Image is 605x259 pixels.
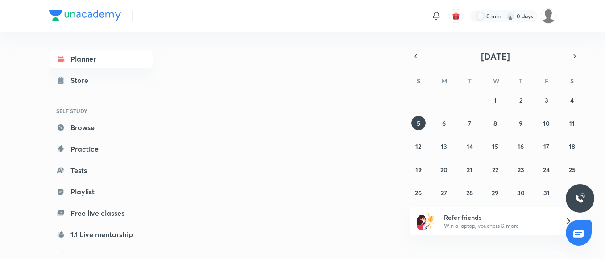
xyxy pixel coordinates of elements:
[49,10,121,23] a: Company Logo
[417,119,420,127] abbr: October 5, 2025
[441,142,447,151] abbr: October 13, 2025
[437,139,451,153] button: October 13, 2025
[488,93,502,107] button: October 1, 2025
[411,162,426,177] button: October 19, 2025
[569,142,575,151] abbr: October 18, 2025
[494,96,497,104] abbr: October 1, 2025
[417,77,420,85] abbr: Sunday
[514,139,528,153] button: October 16, 2025
[493,77,499,85] abbr: Wednesday
[519,96,522,104] abbr: October 2, 2025
[539,162,554,177] button: October 24, 2025
[468,119,471,127] abbr: October 7, 2025
[545,77,548,85] abbr: Friday
[488,185,502,200] button: October 29, 2025
[437,116,451,130] button: October 6, 2025
[467,142,473,151] abbr: October 14, 2025
[415,142,421,151] abbr: October 12, 2025
[49,10,121,21] img: Company Logo
[543,119,550,127] abbr: October 10, 2025
[411,185,426,200] button: October 26, 2025
[543,142,549,151] abbr: October 17, 2025
[441,189,447,197] abbr: October 27, 2025
[514,185,528,200] button: October 30, 2025
[463,139,477,153] button: October 14, 2025
[543,189,550,197] abbr: October 31, 2025
[411,116,426,130] button: October 5, 2025
[569,119,575,127] abbr: October 11, 2025
[468,77,472,85] abbr: Tuesday
[518,165,524,174] abbr: October 23, 2025
[49,226,153,243] a: 1:1 Live mentorship
[565,139,579,153] button: October 18, 2025
[411,139,426,153] button: October 12, 2025
[575,193,585,204] img: ttu
[463,185,477,200] button: October 28, 2025
[49,204,153,222] a: Free live classes
[519,119,522,127] abbr: October 9, 2025
[449,9,463,23] button: avatar
[543,165,550,174] abbr: October 24, 2025
[570,96,574,104] abbr: October 4, 2025
[49,71,153,89] a: Store
[49,140,153,158] a: Practice
[539,116,554,130] button: October 10, 2025
[467,165,472,174] abbr: October 21, 2025
[514,116,528,130] button: October 9, 2025
[415,165,422,174] abbr: October 19, 2025
[481,50,510,62] span: [DATE]
[493,119,497,127] abbr: October 8, 2025
[517,189,525,197] abbr: October 30, 2025
[49,50,153,68] a: Planner
[488,139,502,153] button: October 15, 2025
[444,213,554,222] h6: Refer friends
[440,165,448,174] abbr: October 20, 2025
[417,212,435,230] img: referral
[463,116,477,130] button: October 7, 2025
[565,93,579,107] button: October 4, 2025
[70,75,94,86] div: Store
[452,12,460,20] img: avatar
[442,119,446,127] abbr: October 6, 2025
[49,103,153,119] h6: SELF STUDY
[463,162,477,177] button: October 21, 2025
[565,162,579,177] button: October 25, 2025
[492,189,498,197] abbr: October 29, 2025
[519,77,522,85] abbr: Thursday
[518,142,524,151] abbr: October 16, 2025
[466,189,473,197] abbr: October 28, 2025
[488,116,502,130] button: October 8, 2025
[437,162,451,177] button: October 20, 2025
[514,162,528,177] button: October 23, 2025
[539,185,554,200] button: October 31, 2025
[506,12,515,21] img: streak
[565,116,579,130] button: October 11, 2025
[415,189,422,197] abbr: October 26, 2025
[539,139,554,153] button: October 17, 2025
[492,142,498,151] abbr: October 15, 2025
[444,222,554,230] p: Win a laptop, vouchers & more
[422,50,568,62] button: [DATE]
[570,77,574,85] abbr: Saturday
[514,93,528,107] button: October 2, 2025
[49,119,153,136] a: Browse
[545,96,548,104] abbr: October 3, 2025
[49,183,153,201] a: Playlist
[437,185,451,200] button: October 27, 2025
[492,165,498,174] abbr: October 22, 2025
[569,165,576,174] abbr: October 25, 2025
[539,93,554,107] button: October 3, 2025
[49,161,153,179] a: Tests
[541,8,556,24] img: kashish kumari
[442,77,447,85] abbr: Monday
[488,162,502,177] button: October 22, 2025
